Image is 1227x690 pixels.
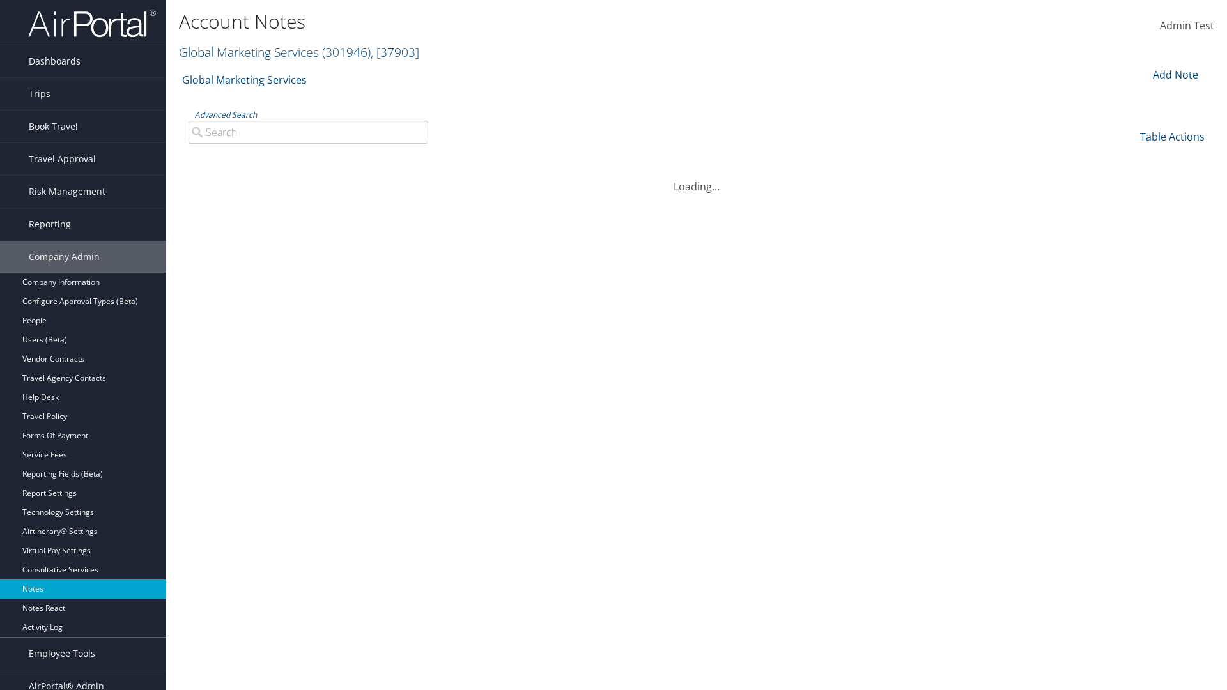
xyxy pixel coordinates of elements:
span: Trips [29,78,50,110]
span: Dashboards [29,45,81,77]
span: Admin Test [1160,19,1214,33]
a: Table Actions [1140,130,1205,144]
div: Add Note [1144,67,1205,82]
span: Travel Approval [29,143,96,175]
span: Risk Management [29,176,105,208]
a: Advanced Search [195,109,257,120]
a: Admin Test [1160,6,1214,46]
span: ( 301946 ) [322,43,371,61]
a: Global Marketing Services [179,43,419,61]
span: Book Travel [29,111,78,142]
img: airportal-logo.png [28,8,156,38]
input: Advanced Search [189,121,428,144]
h1: Account Notes [179,8,869,35]
span: Company Admin [29,241,100,273]
span: Employee Tools [29,638,95,670]
span: Reporting [29,208,71,240]
a: Global Marketing Services [182,67,307,93]
span: , [ 37903 ] [371,43,419,61]
div: Loading... [179,164,1214,194]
